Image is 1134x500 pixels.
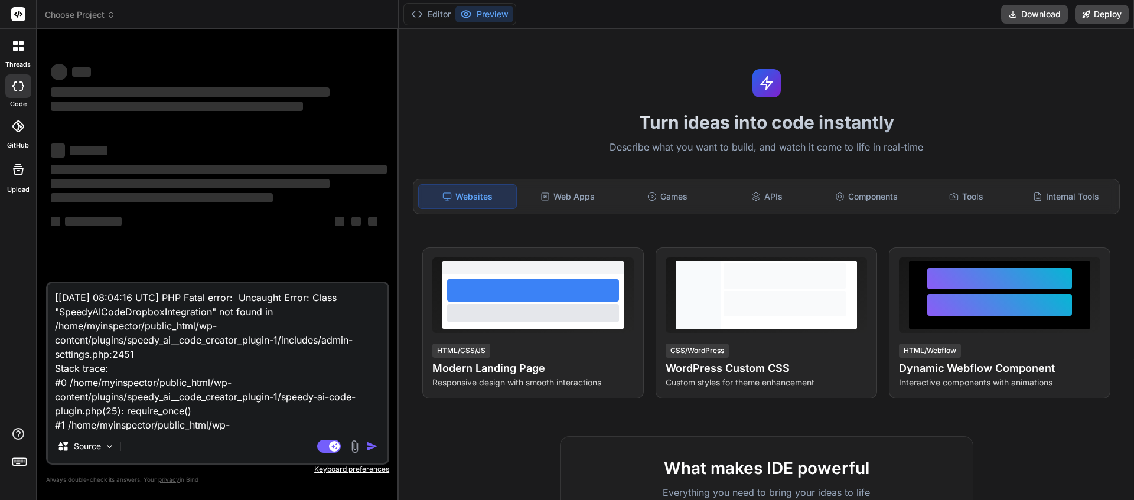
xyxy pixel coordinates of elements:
[406,6,455,22] button: Editor
[519,184,617,209] div: Web Apps
[51,179,330,188] span: ‌
[48,283,387,430] textarea: [[DATE] 08:04:16 UTC] PHP Fatal error: Uncaught Error: Class "SpeedyAICodeDropboxIntegration" not...
[335,217,344,226] span: ‌
[51,193,273,202] span: ‌
[1075,5,1129,24] button: Deploy
[432,360,634,377] h4: Modern Landing Page
[74,440,101,452] p: Source
[406,112,1127,133] h1: Turn ideas into code instantly
[51,87,330,97] span: ‌
[10,99,27,109] label: code
[5,60,31,70] label: threads
[718,184,816,209] div: APIs
[899,377,1100,388] p: Interactive components with animations
[46,474,389,485] p: Always double-check its answers. Your in Bind
[455,6,513,22] button: Preview
[45,9,115,21] span: Choose Project
[70,146,107,155] span: ‌
[818,184,915,209] div: Components
[7,185,30,195] label: Upload
[368,217,377,226] span: ‌
[51,102,303,111] span: ‌
[619,184,716,209] div: Games
[579,485,954,499] p: Everything you need to bring your ideas to life
[7,140,29,151] label: GitHub
[666,377,867,388] p: Custom styles for theme enhancement
[158,476,180,483] span: privacy
[366,440,378,452] img: icon
[51,64,67,80] span: ‌
[1001,5,1068,24] button: Download
[351,217,361,226] span: ‌
[46,465,389,474] p: Keyboard preferences
[105,442,115,452] img: Pick Models
[666,344,729,358] div: CSS/WordPress
[666,360,867,377] h4: WordPress Custom CSS
[432,344,490,358] div: HTML/CSS/JS
[1017,184,1115,209] div: Internal Tools
[918,184,1015,209] div: Tools
[348,440,361,453] img: attachment
[899,360,1100,377] h4: Dynamic Webflow Component
[51,143,65,158] span: ‌
[579,456,954,481] h2: What makes IDE powerful
[51,165,387,174] span: ‌
[418,184,517,209] div: Websites
[406,140,1127,155] p: Describe what you want to build, and watch it come to life in real-time
[65,217,122,226] span: ‌
[51,217,60,226] span: ‌
[432,377,634,388] p: Responsive design with smooth interactions
[72,67,91,77] span: ‌
[899,344,961,358] div: HTML/Webflow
